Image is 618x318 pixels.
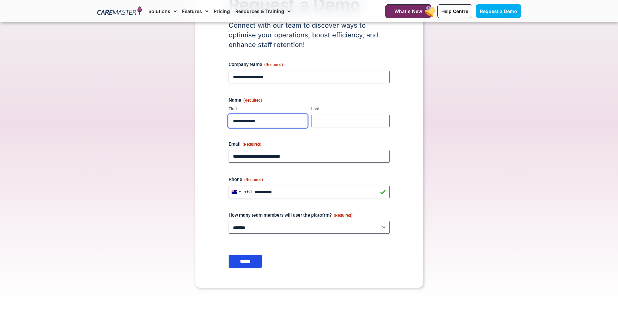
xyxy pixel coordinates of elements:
button: Selected country [229,186,252,198]
span: (Required) [243,98,262,103]
span: (Required) [244,177,263,182]
span: Request a Demo [480,8,517,14]
label: How many team members will user the platofrm? [229,212,390,218]
label: First [229,106,307,112]
legend: Name [229,97,262,103]
span: What's New [394,8,422,14]
a: Request a Demo [476,4,521,18]
label: Email [229,141,390,147]
label: Phone [229,176,390,183]
label: Company Name [229,61,390,68]
span: Help Centre [441,8,468,14]
div: +61 [244,189,252,194]
a: What's New [385,4,431,18]
span: (Required) [334,213,352,218]
label: Last [311,106,390,112]
p: Connect with our team to discover ways to optimise your operations, boost efficiency, and enhance... [229,21,390,50]
span: (Required) [264,62,283,67]
a: Help Centre [437,4,472,18]
img: CareMaster Logo [97,6,142,16]
span: (Required) [243,142,261,147]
